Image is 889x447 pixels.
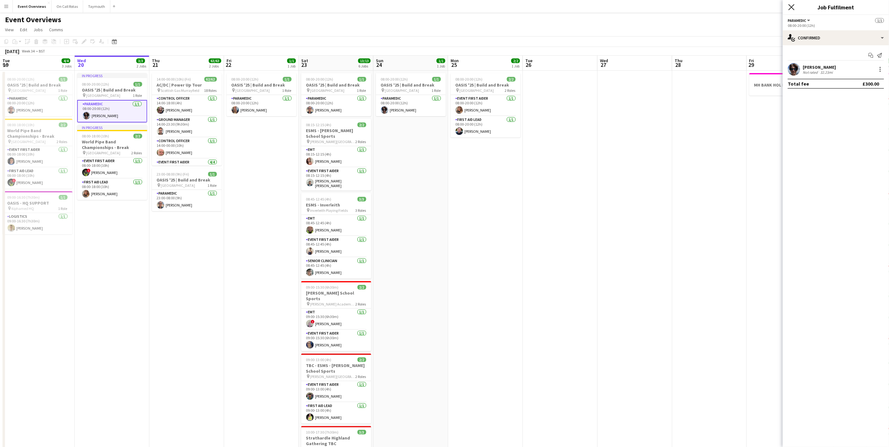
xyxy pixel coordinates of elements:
a: Comms [47,26,66,34]
div: 1 Job [287,64,296,68]
app-card-role: Control Officer1/114:00-00:00 (10h)[PERSON_NAME] [152,137,222,159]
div: 1 Job [512,64,520,68]
div: [PERSON_NAME] [803,64,836,70]
span: 13/13 [358,58,371,63]
span: 23:00-08:00 (9h) (Fri) [157,172,189,176]
span: 3/3 [136,58,145,63]
span: 2 Roles [57,139,67,144]
h3: Strathardle Highland Gathering TBC [301,435,371,446]
span: 2/2 [59,122,67,127]
span: Comms [49,27,63,32]
button: Taymouth [83,0,110,12]
app-job-card: MH BANK HOL IN LIEU [DATE] [749,73,819,96]
span: 2/2 [507,77,516,82]
span: 1/1 [432,77,441,82]
span: [PERSON_NAME] Academy Playing Fields [310,302,356,306]
h3: World Pipe Band Championships - Break [2,128,72,139]
span: 1/1 [59,77,67,82]
span: 1/1 [437,58,445,63]
app-card-role: Paramedic1/108:00-20:00 (12h)[PERSON_NAME] [227,95,297,116]
span: 3/3 [357,197,366,201]
app-card-role: Event First Aider1/108:45-12:45 (4h)[PERSON_NAME] [301,236,371,257]
div: 08:00-20:00 (12h)1/1OASIS '25 | Build and Break [GEOGRAPHIC_DATA]1 RoleParamedic1/108:00-20:00 (1... [376,73,446,116]
span: 2 Roles [505,88,516,93]
span: [GEOGRAPHIC_DATA] [86,151,121,155]
span: Inverleith Playing Fields [310,208,348,213]
div: 2 Jobs [137,64,146,68]
span: Tue [2,58,10,63]
div: £300.00 [862,81,879,87]
h3: ESMS - Inverleith [301,202,371,208]
span: Edit [20,27,27,32]
h3: [PERSON_NAME] School Sports [301,290,371,301]
span: Wed [77,58,86,63]
span: 1 Role [58,206,67,211]
app-card-role: First Aid Lead1/108:00-18:00 (10h)![PERSON_NAME] [2,167,72,189]
div: 09:00-16:30 (7h30m)1/1OASIS - HQ SUPPORT Alphamed HQ1 RoleLogistics1/109:00-16:30 (7h30m)[PERSON_... [2,191,72,234]
app-card-role: Event First Aider1/109:00-15:30 (6h30m)[PERSON_NAME] [301,330,371,351]
span: 3/3 [357,430,366,435]
span: ! [311,320,315,324]
app-card-role: EMT1/109:00-15:30 (6h30m)![PERSON_NAME] [301,309,371,330]
app-job-card: 23:00-08:00 (9h) (Fri)1/1OASIS '25 | Build and Break [GEOGRAPHIC_DATA]1 RoleParamedic1/123:00-08:... [152,168,222,211]
app-card-role: Control Officer1/114:00-18:00 (4h)[PERSON_NAME] [152,95,222,116]
h3: World Pipe Band Championships - Break [77,139,147,150]
app-job-card: In progress08:00-18:00 (10h)2/2World Pipe Band Championships - Break [GEOGRAPHIC_DATA]2 RolesEven... [77,125,147,200]
span: 23 [300,61,308,68]
button: Paramedic [788,18,811,23]
span: 08:00-20:00 (12h) [232,77,259,82]
span: 14:00-00:00 (10h) (Fri) [157,77,191,82]
span: 1 Role [133,93,142,98]
a: Jobs [31,26,45,34]
span: View [5,27,14,32]
div: BST [39,49,45,53]
app-card-role: Paramedic1/108:00-20:00 (12h)[PERSON_NAME] [2,95,72,116]
span: Sat [301,58,308,63]
span: 25 [450,61,459,68]
span: 1 Role [357,88,366,93]
span: 2/2 [357,285,366,290]
div: Not rated [803,70,819,75]
span: 2/2 [357,122,366,127]
h3: OASIS - HQ SUPPORT [2,200,72,206]
span: 26 [524,61,532,68]
app-card-role: Event First Aider4/414:00-00:00 (10h) [152,159,222,207]
span: 62/62 [204,77,217,82]
app-card-role: EMT1/108:15-12:15 (4h)[PERSON_NAME] [301,146,371,167]
span: Tue [525,58,532,63]
h3: OASIS '25 | Build and Break [301,82,371,88]
span: Wed [600,58,608,63]
span: 08:15-12:15 (4h) [306,122,332,127]
app-job-card: 08:00-20:00 (12h)1/1OASIS '25 | Build and Break [GEOGRAPHIC_DATA]1 RoleParamedic1/108:00-20:00 (1... [301,73,371,116]
div: 08:00-20:00 (12h)1/1OASIS '25 | Build and Break [GEOGRAPHIC_DATA]1 RoleParamedic1/108:00-20:00 (1... [227,73,297,116]
span: 24 [375,61,383,68]
span: 08:45-12:45 (4h) [306,197,332,201]
app-card-role: Event First Aider1/108:00-20:00 (12h)[PERSON_NAME] [451,95,521,116]
span: 08:00-18:00 (10h) [82,134,109,138]
div: Confirmed [783,30,889,45]
app-card-role: Event First Aider1/108:15-12:15 (4h)[PERSON_NAME] [PERSON_NAME] [301,167,371,191]
app-card-role: Event First Aider1/108:00-18:00 (10h)[PERSON_NAME] [2,146,72,167]
app-job-card: 08:00-20:00 (12h)1/1OASIS '25 | Build and Break [GEOGRAPHIC_DATA]1 RoleParamedic1/108:00-20:00 (1... [2,73,72,116]
span: 09:00-16:30 (7h30m) [7,195,40,200]
span: Jobs [33,27,43,32]
div: 08:15-12:15 (4h)2/2ESMS - [PERSON_NAME] School Sports [PERSON_NAME][GEOGRAPHIC_DATA]2 RolesEMT1/1... [301,119,371,191]
span: 1 Role [208,183,217,188]
span: [GEOGRAPHIC_DATA] [460,88,494,93]
span: 27 [599,61,608,68]
span: 4/4 [62,58,70,63]
span: [GEOGRAPHIC_DATA] [12,88,46,93]
a: Edit [17,26,30,34]
span: 08:00-20:00 (12h) [82,82,109,87]
span: 63/63 [209,58,221,63]
span: 1/1 [133,82,142,87]
span: 1/1 [287,58,296,63]
h3: ESMS - [PERSON_NAME] School Sports [301,128,371,139]
div: 08:45-12:45 (4h)3/3ESMS - Inverleith Inverleith Playing Fields3 RolesEMT1/108:45-12:45 (4h)[PERSO... [301,193,371,279]
span: 08:00-20:00 (12h) [381,77,408,82]
span: 1/1 [357,77,366,82]
span: ! [87,169,91,172]
span: 1 Role [432,88,441,93]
